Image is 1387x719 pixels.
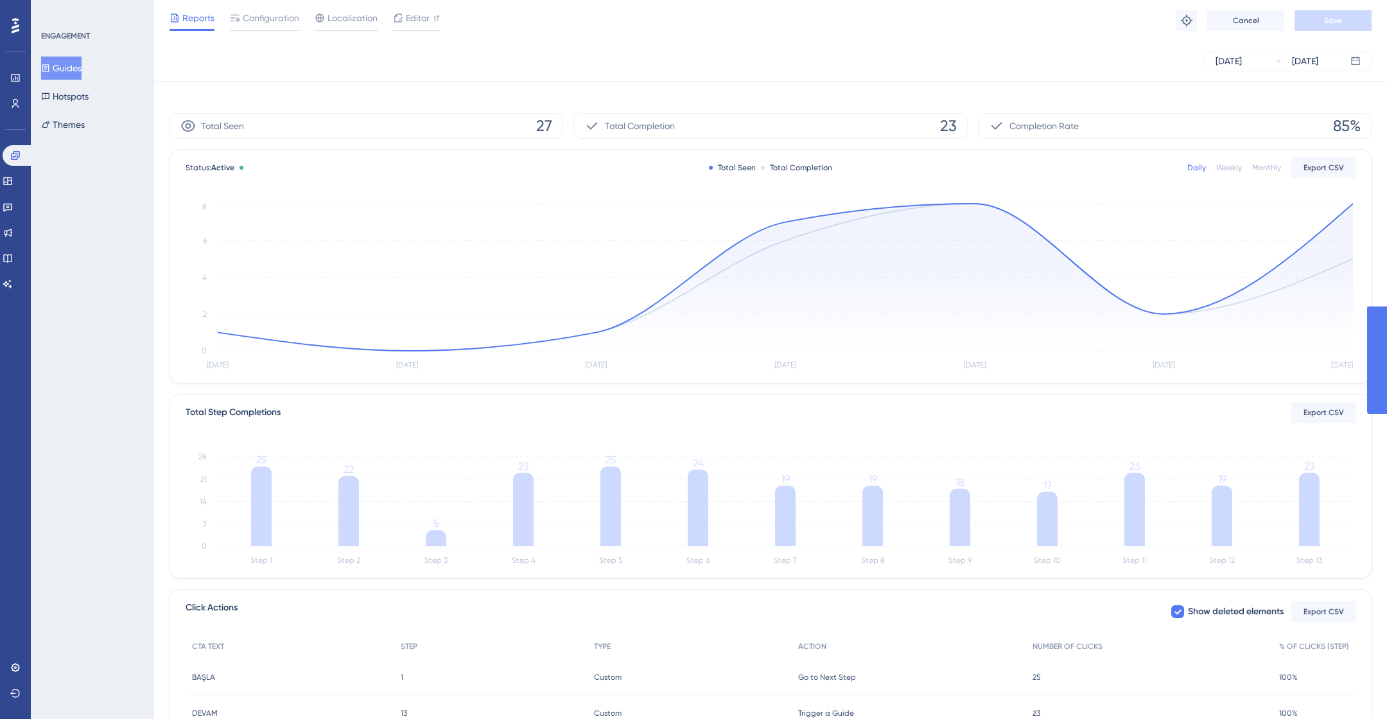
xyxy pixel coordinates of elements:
span: Active [211,163,234,172]
div: Total Completion [761,163,832,173]
span: Total Completion [605,118,675,134]
button: Themes [41,113,85,136]
tspan: 0 [202,346,207,355]
iframe: UserGuiding AI Assistant Launcher [1333,668,1372,707]
button: Save [1295,10,1372,31]
tspan: [DATE] [774,360,796,369]
tspan: 2 [203,310,207,319]
tspan: [DATE] [207,360,229,369]
span: CTA TEXT [192,641,224,652]
span: Localization [327,10,378,26]
span: 23 [940,116,957,136]
tspan: 28 [198,452,207,461]
span: Configuration [243,10,299,26]
tspan: 8 [202,202,207,211]
tspan: [DATE] [585,360,607,369]
span: Cancel [1233,15,1259,26]
span: ACTION [798,641,826,652]
span: 100% [1279,708,1298,718]
span: NUMBER OF CLICKS [1033,641,1103,652]
span: Editor [406,10,430,26]
tspan: 25 [606,454,616,466]
tspan: Step 1 [250,556,272,565]
span: Trigger a Guide [798,708,854,718]
div: [DATE] [1216,53,1242,69]
tspan: Step 9 [948,556,972,565]
tspan: [DATE] [1331,360,1353,369]
span: Click Actions [186,600,238,623]
span: BAŞLA [192,672,215,682]
span: 27 [536,116,552,136]
span: Custom [594,672,622,682]
tspan: Step 7 [774,556,797,565]
tspan: 23 [1130,460,1140,472]
div: Monthly [1252,163,1281,173]
tspan: 14 [200,497,207,506]
tspan: Step 10 [1034,556,1061,565]
span: STEP [401,641,417,652]
span: 1 [401,672,403,682]
span: Export CSV [1304,607,1344,617]
tspan: 23 [518,460,528,472]
span: TYPE [594,641,611,652]
tspan: Step 8 [861,556,885,565]
tspan: 19 [1218,473,1226,485]
tspan: Step 12 [1209,556,1235,565]
tspan: 24 [693,457,704,469]
span: Export CSV [1304,163,1344,173]
span: 23 [1033,708,1040,718]
tspan: 25 [256,454,267,466]
tspan: 21 [200,475,207,484]
tspan: Step 3 [424,556,448,565]
button: Guides [41,57,82,80]
div: Total Step Completions [186,405,281,420]
span: Completion Rate [1009,118,1079,134]
span: Custom [594,708,622,718]
tspan: Step 13 [1296,556,1322,565]
button: Export CSV [1291,402,1356,423]
tspan: 18 [955,476,964,488]
span: 25 [1033,672,1041,682]
button: Cancel [1207,10,1284,31]
tspan: 19 [781,473,790,485]
div: ENGAGEMENT [41,31,90,41]
tspan: 5 [433,517,439,529]
span: 85% [1333,116,1361,136]
tspan: [DATE] [964,360,986,369]
tspan: 0 [202,542,207,551]
span: Go to Next Step [798,672,856,682]
tspan: Step 4 [512,556,536,565]
tspan: 22 [344,463,354,475]
button: Export CSV [1291,601,1356,622]
span: Total Seen [201,118,244,134]
tspan: [DATE] [396,360,418,369]
div: [DATE] [1292,53,1318,69]
tspan: 17 [1043,479,1052,492]
button: Export CSV [1291,157,1356,178]
tspan: Step 6 [686,556,710,565]
span: Save [1324,15,1342,26]
span: DEVAM [192,708,218,718]
tspan: 19 [869,473,877,485]
span: Reports [182,10,214,26]
tspan: [DATE] [1153,360,1174,369]
tspan: Step 2 [337,556,360,565]
tspan: Step 5 [599,556,622,565]
tspan: 7 [203,520,207,529]
span: 100% [1279,672,1298,682]
div: Daily [1187,163,1206,173]
div: Weekly [1216,163,1242,173]
span: Show deleted elements [1188,604,1284,619]
span: Export CSV [1304,407,1344,418]
tspan: 4 [202,273,207,282]
tspan: 6 [203,236,207,245]
span: Status: [186,163,234,173]
div: Total Seen [709,163,756,173]
span: % OF CLICKS (STEP) [1279,641,1349,652]
span: 13 [401,708,407,718]
button: Hotspots [41,85,89,108]
tspan: Step 11 [1122,556,1147,565]
tspan: 23 [1304,460,1314,472]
